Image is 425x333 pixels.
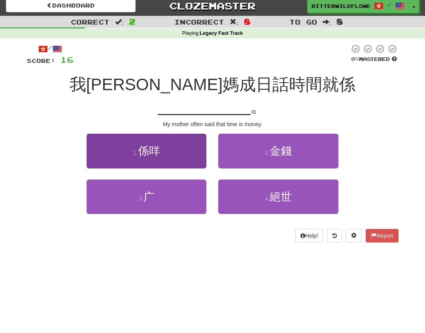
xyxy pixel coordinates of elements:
span: 金錢 [270,145,292,157]
small: 1 . [133,149,138,156]
span: BitterWildflower6566 [312,2,370,9]
span: : [115,19,124,25]
div: / [27,44,74,54]
span: : [230,19,238,25]
span: Score: [27,57,55,64]
span: : [323,19,331,25]
button: 3.广 [87,180,206,214]
button: Round history (alt+y) [327,229,342,242]
span: 係咩 [138,145,160,157]
span: 广 [144,191,155,203]
span: 0 % [351,56,359,62]
strong: Legacy Fast Track [200,30,243,36]
button: 2.金錢 [218,134,338,168]
div: Mastered [349,56,399,63]
span: 絕世 [270,191,292,203]
button: 1.係咩 [87,134,206,168]
span: 2 [129,17,136,26]
span: 16 [60,55,74,64]
small: 4 . [265,195,270,202]
span: / [387,2,391,8]
span: To go [289,18,317,26]
span: Incorrect [174,18,224,26]
div: My mother often said that time is money. [27,120,399,128]
small: 3 . [139,195,144,202]
span: 8 [336,17,343,26]
span: 。 [250,97,267,115]
button: Help! [295,229,323,242]
span: __________ [158,97,251,115]
span: Correct [71,18,110,26]
button: 4.絕世 [218,180,338,214]
span: 我[PERSON_NAME]媽成日話時間就係 [70,75,355,94]
button: Report [366,229,398,242]
span: 8 [244,17,251,26]
small: 2 . [265,149,270,156]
